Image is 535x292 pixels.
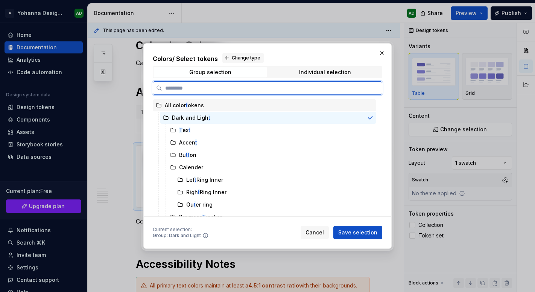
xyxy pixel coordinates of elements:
div: Righ Ring Inner [186,189,226,196]
mark: t [186,102,188,108]
div: Calender [179,164,203,171]
div: Group: Dark and Light [153,233,201,239]
div: Group selection [189,69,231,75]
mark: t [195,139,197,146]
button: Change type [222,53,264,63]
mark: t [188,152,190,158]
mark: T [179,127,182,133]
div: Lef Ring Inner [186,176,223,184]
div: ex [179,126,190,134]
div: Dark and Ligh [172,114,210,122]
h2: Colors / Select tokens [153,53,382,63]
div: Bu on [179,151,196,159]
mark: t [186,152,188,158]
span: Change type [232,55,260,61]
mark: t [208,114,210,121]
div: Progress racker [179,213,222,221]
mark: T [202,214,205,220]
button: Save selection [333,226,382,239]
mark: t [188,127,190,133]
mark: t [194,201,196,208]
mark: t [198,189,200,195]
mark: t [195,176,196,183]
button: Cancel [301,226,329,239]
span: Save selection [338,229,377,236]
span: Cancel [305,229,324,236]
div: All color okens [165,102,204,109]
div: Ou er ring [186,201,213,208]
div: Accen [179,139,197,146]
div: Individual selection [299,69,351,75]
div: Current selection : [153,227,208,233]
